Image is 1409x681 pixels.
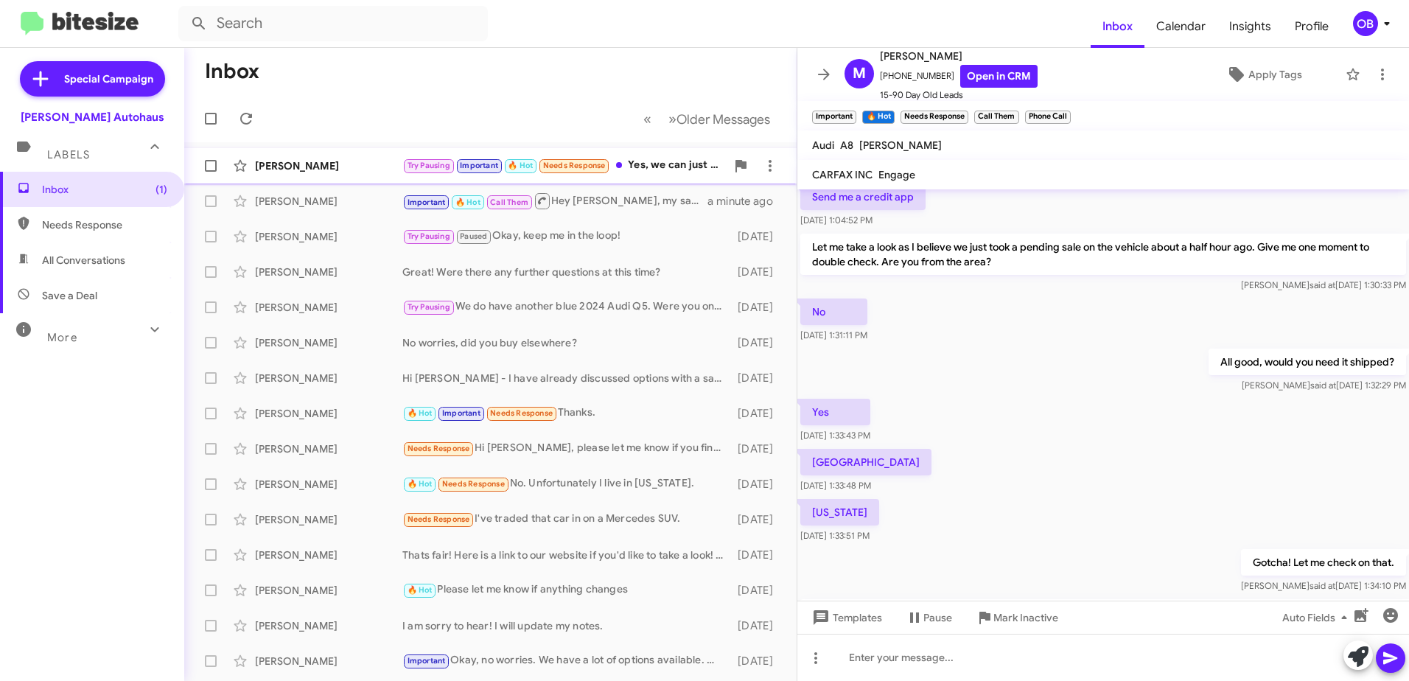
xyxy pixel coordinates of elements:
[402,440,731,457] div: Hi [PERSON_NAME], please let me know if you find car with the following features. 2024 to 25, gle...
[255,265,402,279] div: [PERSON_NAME]
[707,194,785,209] div: a minute ago
[1241,549,1406,576] p: Gotcha! Let me check on that.
[731,548,785,562] div: [DATE]
[880,47,1038,65] span: [PERSON_NAME]
[1248,61,1302,88] span: Apply Tags
[155,182,167,197] span: (1)
[812,168,873,181] span: CARFAX INC
[1310,380,1336,391] span: said at
[731,265,785,279] div: [DATE]
[1270,604,1365,631] button: Auto Fields
[402,265,731,279] div: Great! Were there any further questions at this time?
[42,182,167,197] span: Inbox
[1241,279,1406,290] span: [PERSON_NAME] [DATE] 1:30:33 PM
[255,477,402,492] div: [PERSON_NAME]
[1144,5,1217,48] a: Calendar
[460,161,498,170] span: Important
[1340,11,1393,36] button: OB
[408,444,470,453] span: Needs Response
[543,161,606,170] span: Needs Response
[809,604,882,631] span: Templates
[731,512,785,527] div: [DATE]
[402,298,731,315] div: We do have another blue 2024 Audi Q5. Were you only looking at the 2025?
[731,654,785,668] div: [DATE]
[455,198,480,207] span: 🔥 Hot
[255,158,402,173] div: [PERSON_NAME]
[255,512,402,527] div: [PERSON_NAME]
[1241,580,1406,591] span: [PERSON_NAME] [DATE] 1:34:10 PM
[255,335,402,350] div: [PERSON_NAME]
[402,405,731,422] div: Thanks.
[47,331,77,344] span: More
[923,604,952,631] span: Pause
[800,214,873,226] span: [DATE] 1:04:52 PM
[1353,11,1378,36] div: OB
[731,335,785,350] div: [DATE]
[894,604,964,631] button: Pause
[402,582,731,598] div: Please let me know if anything changes
[731,583,785,598] div: [DATE]
[800,499,879,525] p: [US_STATE]
[20,61,165,97] a: Special Campaign
[1217,5,1283,48] a: Insights
[1282,604,1353,631] span: Auto Fields
[442,408,480,418] span: Important
[408,585,433,595] span: 🔥 Hot
[42,217,167,232] span: Needs Response
[21,110,164,125] div: [PERSON_NAME] Autohaus
[255,548,402,562] div: [PERSON_NAME]
[731,406,785,421] div: [DATE]
[408,161,450,170] span: Try Pausing
[800,184,926,210] p: Send me a credit app
[878,168,915,181] span: Engage
[42,288,97,303] span: Save a Deal
[1091,5,1144,48] span: Inbox
[408,656,446,666] span: Important
[402,511,731,528] div: I've traded that car in on a Mercedes SUV.
[442,479,505,489] span: Needs Response
[859,139,942,152] span: [PERSON_NAME]
[255,194,402,209] div: [PERSON_NAME]
[800,329,867,340] span: [DATE] 1:31:11 PM
[255,654,402,668] div: [PERSON_NAME]
[255,583,402,598] div: [PERSON_NAME]
[402,475,731,492] div: No. Unfortunately I live in [US_STATE].
[862,111,894,124] small: 🔥 Hot
[960,65,1038,88] a: Open in CRM
[1025,111,1071,124] small: Phone Call
[490,198,528,207] span: Call Them
[731,300,785,315] div: [DATE]
[1283,5,1340,48] span: Profile
[668,110,676,128] span: »
[797,604,894,631] button: Templates
[255,229,402,244] div: [PERSON_NAME]
[408,231,450,241] span: Try Pausing
[1242,380,1406,391] span: [PERSON_NAME] [DATE] 1:32:29 PM
[408,479,433,489] span: 🔥 Hot
[460,231,487,241] span: Paused
[731,477,785,492] div: [DATE]
[800,298,867,325] p: No
[255,300,402,315] div: [PERSON_NAME]
[408,198,446,207] span: Important
[402,192,707,210] div: Hey [PERSON_NAME], my sales specialist, [PERSON_NAME] is going to reach out to you here shortly!
[255,618,402,633] div: [PERSON_NAME]
[880,65,1038,88] span: [PHONE_NUMBER]
[402,371,731,385] div: Hi [PERSON_NAME] - I have already discussed options with a sales associate and have decided to st...
[402,548,731,562] div: Thats fair! Here is a link to our website if you'd like to take a look! [URL][DOMAIN_NAME]
[1310,279,1335,290] span: said at
[993,604,1058,631] span: Mark Inactive
[178,6,488,41] input: Search
[255,406,402,421] div: [PERSON_NAME]
[1209,349,1406,375] p: All good, would you need it shipped?
[880,88,1038,102] span: 15-90 Day Old Leads
[255,371,402,385] div: [PERSON_NAME]
[901,111,968,124] small: Needs Response
[634,104,660,134] button: Previous
[800,234,1406,275] p: Let me take a look as I believe we just took a pending sale on the vehicle about a half hour ago....
[800,530,870,541] span: [DATE] 1:33:51 PM
[508,161,533,170] span: 🔥 Hot
[800,399,870,425] p: Yes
